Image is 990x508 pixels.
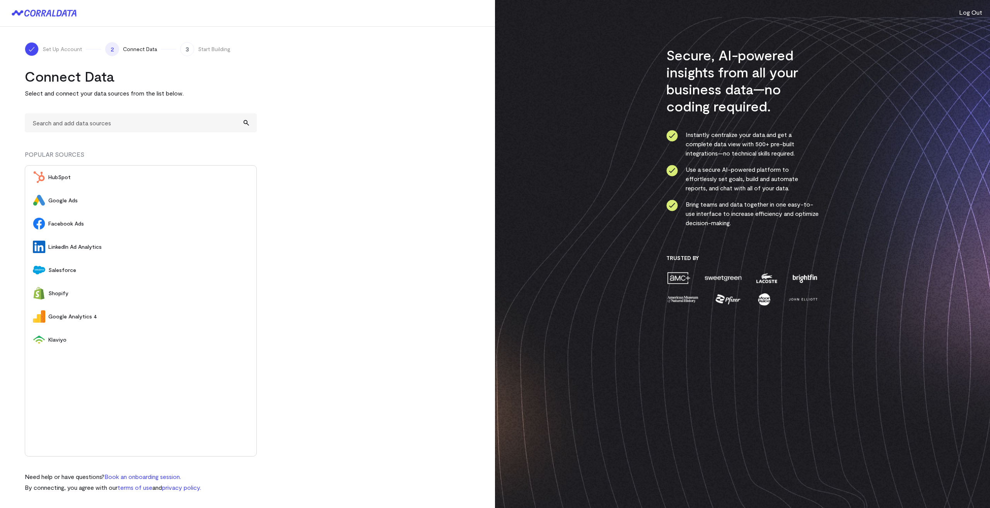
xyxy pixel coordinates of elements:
img: ico-check-circle-4b19435c.svg [666,130,678,142]
span: Connect Data [123,45,157,53]
p: Need help or have questions? [25,472,201,481]
span: Klaviyo [48,336,249,344]
img: sweetgreen-1d1fb32c.png [704,271,742,285]
img: Google Ads [33,194,45,207]
img: Google Analytics 4 [33,310,45,323]
img: moon-juice-c312e729.png [756,292,772,306]
div: POPULAR SOURCES [25,150,257,165]
span: HubSpot [48,173,249,181]
span: Google Ads [48,197,249,204]
img: brightfin-a251e171.png [791,271,819,285]
span: 2 [105,42,119,56]
span: Start Building [198,45,230,53]
img: Salesforce [33,264,45,276]
p: Select and connect your data sources from the list below. [25,89,257,98]
img: ico-check-circle-4b19435c.svg [666,165,678,176]
span: LinkedIn Ad Analytics [48,243,249,251]
h2: Connect Data [25,68,257,85]
img: ico-check-white-5ff98cb1.svg [28,45,36,53]
img: amc-0b11a8f1.png [666,271,691,285]
img: Klaviyo [33,334,45,346]
p: By connecting, you agree with our and [25,483,201,492]
a: Book an onboarding session. [104,473,181,480]
h3: Secure, AI-powered insights from all your business data—no coding required. [666,46,819,115]
li: Bring teams and data together in one easy-to-use interface to increase efficiency and optimize de... [666,200,819,227]
input: Search and add data sources [25,113,257,132]
img: ico-check-circle-4b19435c.svg [666,200,678,211]
img: lacoste-7a6b0538.png [755,271,778,285]
img: Facebook Ads [33,217,45,230]
span: Shopify [48,289,249,297]
span: Set Up Account [43,45,82,53]
span: Salesforce [48,266,249,274]
li: Instantly centralize your data and get a complete data view with 500+ pre-built integrations—no t... [666,130,819,158]
h3: Trusted By [666,255,819,262]
img: LinkedIn Ad Analytics [33,241,45,253]
img: pfizer-e137f5fc.png [715,292,741,306]
img: HubSpot [33,171,45,183]
a: privacy policy. [162,484,201,491]
span: Facebook Ads [48,220,249,227]
span: 3 [180,42,194,56]
img: amnh-5afada46.png [666,292,700,306]
li: Use a secure AI-powered platform to effortlessly set goals, build and automate reports, and chat ... [666,165,819,193]
button: Log Out [959,8,982,17]
a: terms of use [118,484,152,491]
span: Google Analytics 4 [48,313,249,320]
img: john-elliott-25751c40.png [787,292,819,306]
img: Shopify [33,287,45,299]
